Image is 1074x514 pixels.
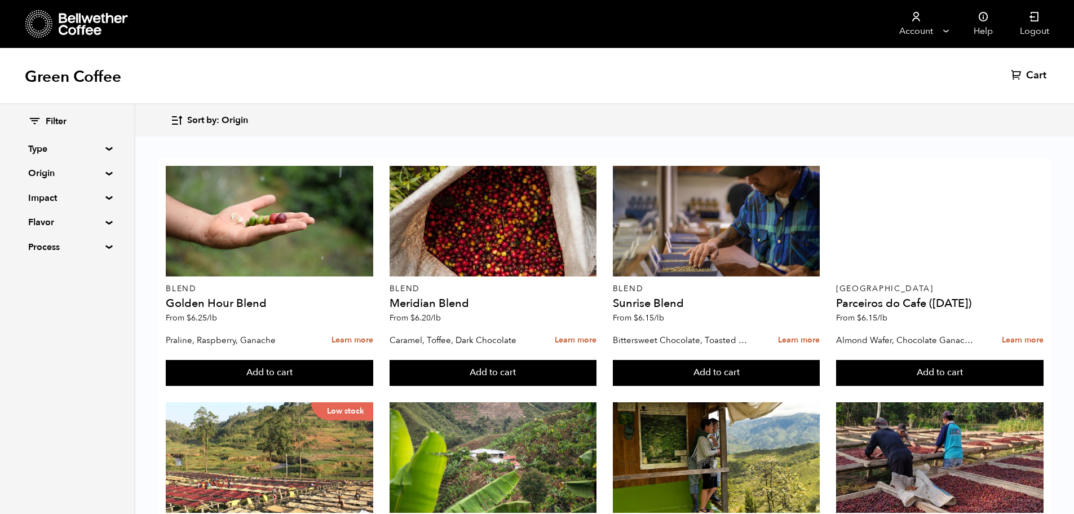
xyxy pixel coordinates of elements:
button: Add to cart [390,360,597,386]
summary: Impact [28,191,106,205]
h4: Sunrise Blend [613,298,820,309]
button: Sort by: Origin [170,107,248,134]
span: Filter [46,116,67,128]
summary: Flavor [28,216,106,229]
bdi: 6.20 [410,313,441,323]
p: Low stock [311,402,373,420]
span: /lb [431,313,441,323]
p: Almond Wafer, Chocolate Ganache, Bing Cherry [836,332,977,349]
h4: Meridian Blend [390,298,597,309]
button: Add to cart [613,360,820,386]
bdi: 6.15 [857,313,887,323]
h1: Green Coffee [25,67,121,87]
p: Blend [166,285,373,293]
a: Cart [1011,69,1049,82]
p: Bittersweet Chocolate, Toasted Marshmallow, Candied Orange, Praline [613,332,754,349]
summary: Type [28,142,106,156]
span: Sort by: Origin [187,115,248,127]
span: From [166,313,217,323]
h4: Golden Hour Blend [166,298,373,309]
a: Learn more [332,328,373,353]
summary: Origin [28,166,106,180]
span: $ [187,313,191,323]
bdi: 6.25 [187,313,217,323]
a: Learn more [555,328,596,353]
summary: Process [28,240,106,254]
a: Low stock [166,402,373,513]
span: /lb [654,313,664,323]
span: From [836,313,887,323]
span: From [390,313,441,323]
bdi: 6.15 [634,313,664,323]
p: [GEOGRAPHIC_DATA] [836,285,1044,293]
p: Praline, Raspberry, Ganache [166,332,307,349]
button: Add to cart [166,360,373,386]
span: /lb [207,313,217,323]
p: Caramel, Toffee, Dark Chocolate [390,332,531,349]
span: /lb [877,313,887,323]
span: $ [410,313,415,323]
p: Blend [390,285,597,293]
span: Cart [1026,69,1046,82]
a: Learn more [778,328,820,353]
button: Add to cart [836,360,1044,386]
p: Blend [613,285,820,293]
a: Learn more [1002,328,1044,353]
h4: Parceiros do Cafe ([DATE]) [836,298,1044,309]
span: $ [634,313,638,323]
span: $ [857,313,861,323]
span: From [613,313,664,323]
